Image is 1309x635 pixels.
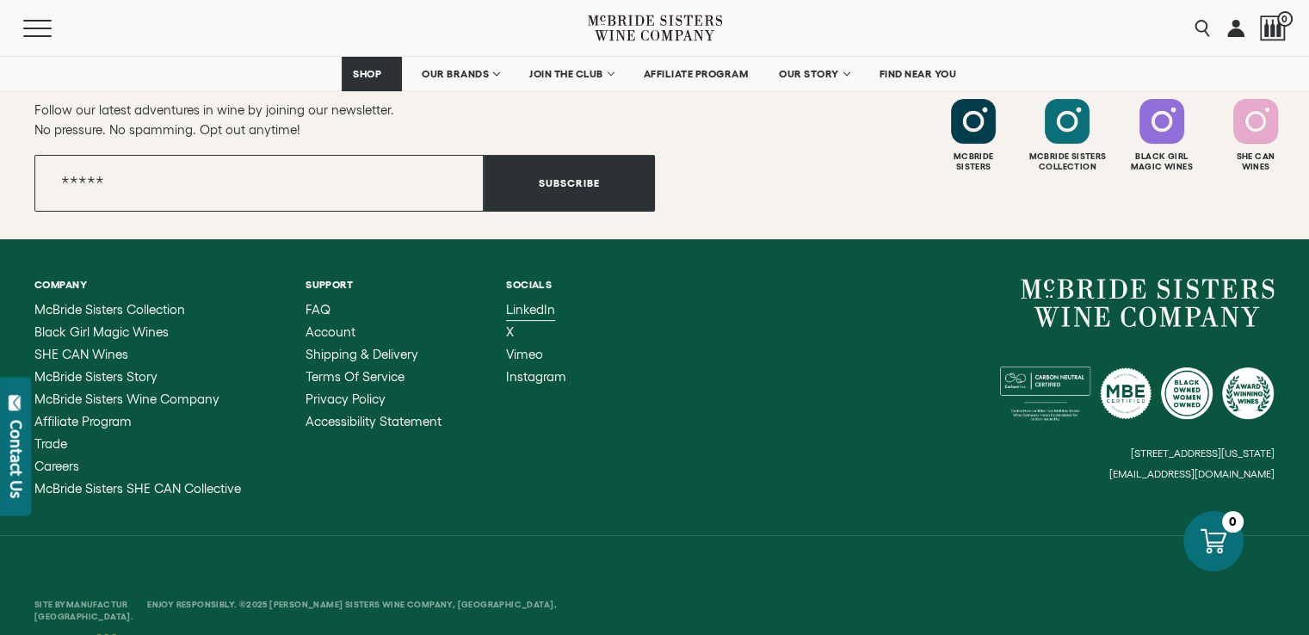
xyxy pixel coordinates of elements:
[34,302,185,317] span: McBride Sisters Collection
[34,414,132,428] span: Affiliate Program
[34,100,655,139] p: Follow our latest adventures in wine by joining our newsletter. No pressure. No spamming. Opt out...
[306,302,330,317] span: FAQ
[1211,99,1300,172] a: Follow SHE CAN Wines on Instagram She CanWines
[34,325,241,339] a: Black Girl Magic Wines
[529,68,603,80] span: JOIN THE CLUB
[768,57,860,91] a: OUR STORY
[34,600,130,609] span: Site By
[34,324,169,339] span: Black Girl Magic Wines
[34,436,67,451] span: Trade
[306,348,441,361] a: Shipping & Delivery
[644,68,749,80] span: AFFILIATE PROGRAM
[506,324,514,339] span: X
[34,155,484,212] input: Email
[34,392,241,406] a: McBride Sisters Wine Company
[66,600,128,609] a: Manufactur
[34,369,157,384] span: McBride Sisters Story
[1277,11,1293,27] span: 0
[506,370,566,384] a: Instagram
[34,459,79,473] span: Careers
[306,369,404,384] span: Terms of Service
[1021,279,1275,327] a: McBride Sisters Wine Company
[23,20,85,37] button: Mobile Menu Trigger
[1022,151,1112,172] div: Mcbride Sisters Collection
[422,68,489,80] span: OUR BRANDS
[506,325,566,339] a: X
[306,324,355,339] span: Account
[1022,99,1112,172] a: Follow McBride Sisters Collection on Instagram Mcbride SistersCollection
[34,459,241,473] a: Careers
[34,370,241,384] a: McBride Sisters Story
[484,155,655,212] button: Subscribe
[34,437,241,451] a: Trade
[306,325,441,339] a: Account
[34,600,557,621] span: Enjoy Responsibly. ©2025 [PERSON_NAME] Sisters Wine Company, [GEOGRAPHIC_DATA], [GEOGRAPHIC_DATA].
[34,482,241,496] a: McBride Sisters SHE CAN Collective
[306,415,441,428] a: Accessibility Statement
[633,57,760,91] a: AFFILIATE PROGRAM
[34,481,241,496] span: McBride Sisters SHE CAN Collective
[34,415,241,428] a: Affiliate Program
[306,347,418,361] span: Shipping & Delivery
[929,151,1018,172] div: Mcbride Sisters
[306,392,441,406] a: Privacy Policy
[506,347,543,361] span: Vimeo
[1222,511,1244,533] div: 0
[306,303,441,317] a: FAQ
[779,68,839,80] span: OUR STORY
[1117,151,1207,172] div: Black Girl Magic Wines
[929,99,1018,172] a: Follow McBride Sisters on Instagram McbrideSisters
[506,303,566,317] a: LinkedIn
[506,302,555,317] span: LinkedIn
[306,370,441,384] a: Terms of Service
[34,348,241,361] a: SHE CAN Wines
[306,414,441,428] span: Accessibility Statement
[34,391,219,406] span: McBride Sisters Wine Company
[34,303,241,317] a: McBride Sisters Collection
[1109,468,1275,480] small: [EMAIL_ADDRESS][DOMAIN_NAME]
[306,391,386,406] span: Privacy Policy
[342,57,402,91] a: SHOP
[353,68,382,80] span: SHOP
[518,57,624,91] a: JOIN THE CLUB
[8,420,25,498] div: Contact Us
[1117,99,1207,172] a: Follow Black Girl Magic Wines on Instagram Black GirlMagic Wines
[34,347,128,361] span: SHE CAN Wines
[868,57,968,91] a: FIND NEAR YOU
[1131,447,1275,459] small: [STREET_ADDRESS][US_STATE]
[506,348,566,361] a: Vimeo
[506,369,566,384] span: Instagram
[880,68,957,80] span: FIND NEAR YOU
[1211,151,1300,172] div: She Can Wines
[411,57,509,91] a: OUR BRANDS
